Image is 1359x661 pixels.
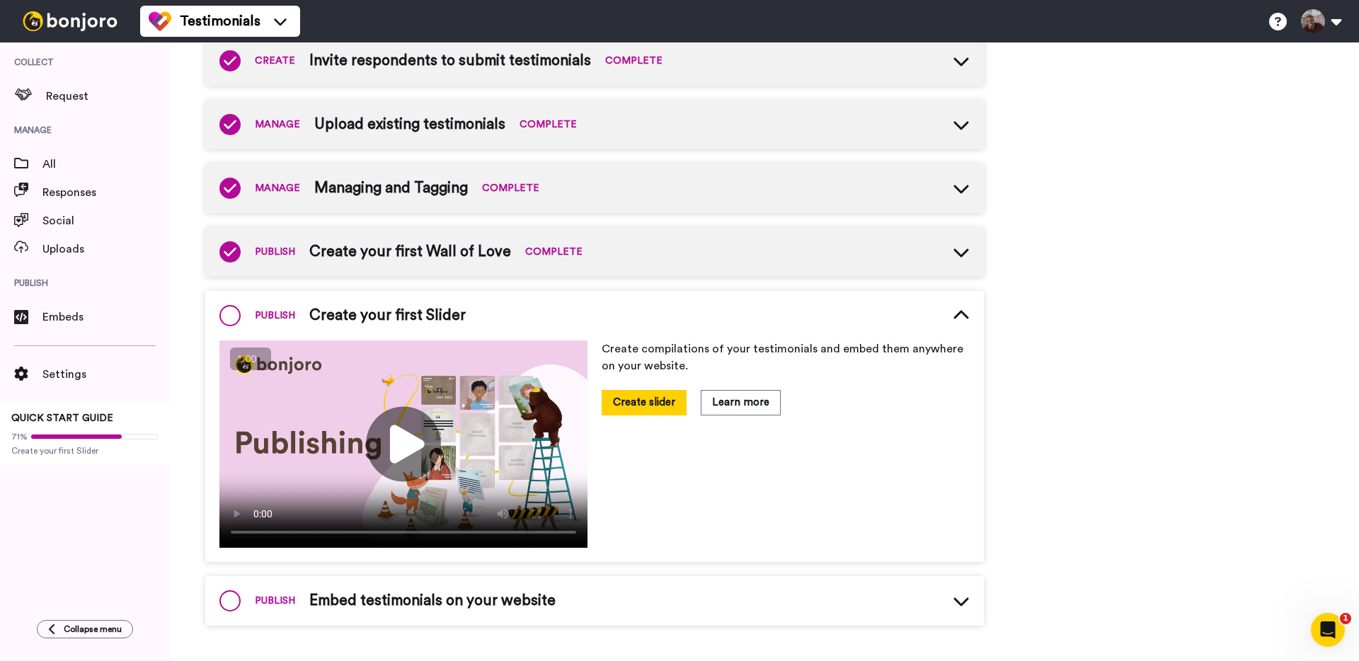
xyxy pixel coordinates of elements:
button: Collapse menu [37,620,133,638]
span: Request [46,88,170,105]
span: Create your first Slider [309,305,466,326]
span: Invite respondents to submit testimonials [309,50,591,71]
span: Create your first Wall of Love [309,241,511,263]
span: 1 [1340,613,1351,624]
span: COMPLETE [520,117,577,132]
span: Social [42,212,170,229]
span: 71% [11,431,28,442]
span: MANAGE [255,181,300,195]
span: CREATE [255,54,295,68]
button: Create slider [602,390,687,415]
span: Responses [42,184,170,201]
p: Create compilations of your testimonials and embed them anywhere on your website. [602,340,970,374]
span: Settings [42,366,170,383]
span: QUICK START GUIDE [11,413,113,423]
span: COMPLETE [525,245,583,259]
button: Learn more [701,390,781,415]
img: tm-color.svg [149,10,171,33]
span: Embed testimonials on your website [309,590,556,611]
span: Uploads [42,241,170,258]
img: bj-logo-header-white.svg [17,11,123,31]
span: Collapse menu [64,623,122,635]
span: PUBLISH [255,245,295,259]
span: Embeds [42,309,170,326]
span: MANAGE [255,117,300,132]
iframe: Intercom live chat [1311,613,1345,647]
span: Create your first Slider [11,445,159,456]
span: COMPLETE [482,181,539,195]
span: COMPLETE [605,54,663,68]
span: Testimonials [180,11,260,31]
span: Managing and Tagging [314,178,468,199]
span: Upload existing testimonials [314,114,505,135]
span: All [42,156,170,173]
span: PUBLISH [255,309,295,323]
span: PUBLISH [255,594,295,608]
